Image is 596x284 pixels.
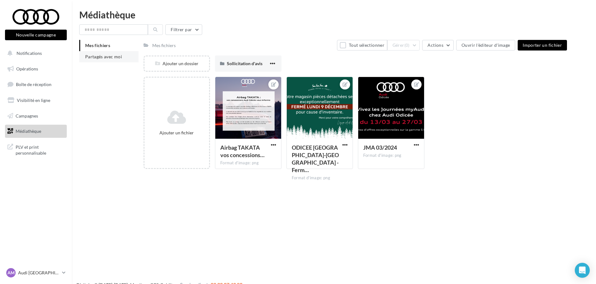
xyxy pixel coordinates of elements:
[79,10,589,19] div: Médiathèque
[422,40,453,51] button: Actions
[152,42,176,49] div: Mes fichiers
[4,62,68,75] a: Opérations
[17,98,50,103] span: Visibilité en ligne
[147,130,207,136] div: Ajouter un fichier
[404,43,410,48] span: (0)
[16,128,41,134] span: Médiathèque
[518,40,567,51] button: Importer un fichier
[7,270,15,276] span: AM
[292,175,348,181] div: Format d'image: png
[16,66,38,71] span: Opérations
[5,267,67,279] a: AM Audi [GEOGRAPHIC_DATA]
[220,160,276,166] div: Format d'image: png
[16,143,64,156] span: PLV et print personnalisable
[16,82,51,87] span: Boîte de réception
[165,24,202,35] button: Filtrer par
[427,42,443,48] span: Actions
[4,140,68,159] a: PLV et print personnalisable
[4,125,68,138] a: Médiathèque
[575,263,590,278] div: Open Intercom Messenger
[18,270,60,276] p: Audi [GEOGRAPHIC_DATA]
[5,30,67,40] button: Nouvelle campagne
[523,42,562,48] span: Importer un fichier
[4,47,66,60] button: Notifications
[85,43,110,48] span: Mes fichiers
[4,94,68,107] a: Visibilité en ligne
[85,54,122,59] span: Partagés avec moi
[144,60,209,67] div: Ajouter un dossier
[17,51,42,56] span: Notifications
[337,40,387,51] button: Tout sélectionner
[4,78,68,91] a: Boîte de réception
[456,40,515,51] button: Ouvrir l'éditeur d'image
[387,40,420,51] button: Gérer(0)
[292,144,339,173] span: ODICEE Aix-Marseille-St Vic - Fermeture inventaire 2024-1
[363,153,419,158] div: Format d'image: png
[16,113,38,118] span: Campagnes
[220,144,265,158] span: Airbag TAKATA vos concessions Audi Odicée vous informe
[4,109,68,123] a: Campagnes
[363,144,397,151] span: JMA 03/2024
[227,61,262,66] span: Sollicitation d'avis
